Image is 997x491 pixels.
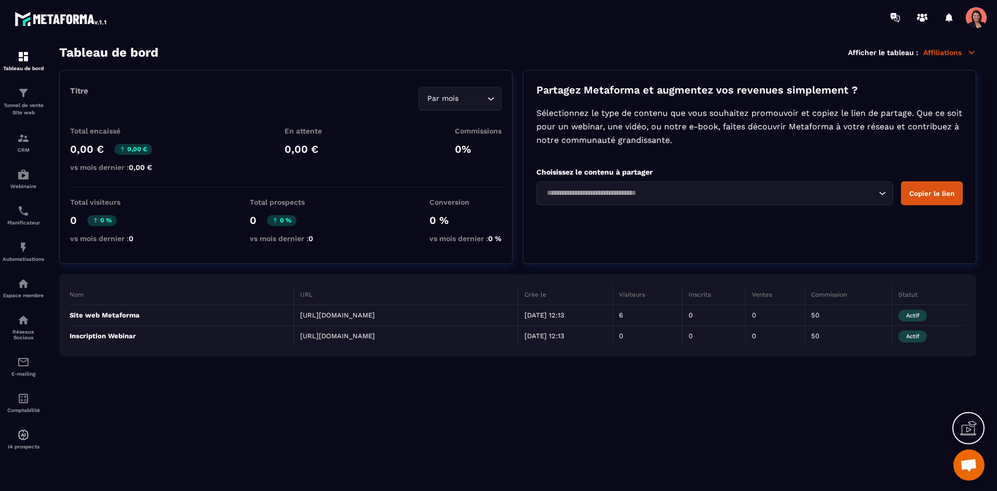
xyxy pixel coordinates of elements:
[3,147,44,153] p: CRM
[898,330,927,342] span: Actif
[129,163,152,171] span: 0,00 €
[455,143,502,155] p: 0%
[892,285,966,305] th: Statut
[3,256,44,262] p: Automatisations
[3,233,44,270] a: automationsautomationsAutomatisations
[267,215,297,226] p: 0 %
[3,329,44,340] p: Réseaux Sociaux
[70,86,88,96] p: Titre
[455,127,502,135] p: Commissions
[524,332,606,340] p: [DATE] 12:13
[3,124,44,161] a: formationformationCRM
[488,234,502,243] span: 0 %
[70,127,152,135] p: Total encaissé
[953,449,985,481] div: Ouvrir le chat
[285,127,322,135] p: En attente
[536,84,963,96] p: Partagez Metaforma et augmentez vos revenues simplement ?
[3,43,44,79] a: formationformationTableau de bord
[901,181,963,205] button: Copier le lien
[114,144,152,155] p: 0,00 €
[17,314,30,326] img: social-network
[250,198,313,206] p: Total prospects
[425,93,461,104] span: Par mois
[419,87,502,111] div: Search for option
[518,285,612,305] th: Crée le
[70,198,133,206] p: Total visiteurs
[3,197,44,233] a: schedulerschedulerPlanificateur
[682,285,746,305] th: Inscrits
[17,87,30,99] img: formation
[898,310,927,322] span: Actif
[612,326,682,347] td: 0
[543,188,876,199] input: Search for option
[17,241,30,254] img: automations
[3,444,44,449] p: IA prospects
[294,285,518,305] th: URL
[3,384,44,421] a: accountantaccountantComptabilité
[15,9,108,28] img: logo
[682,305,746,326] td: 0
[17,205,30,217] img: scheduler
[17,50,30,63] img: formation
[923,48,976,57] p: Affiliations
[129,234,133,243] span: 0
[429,234,502,243] p: vs mois dernier :
[536,168,963,176] p: Choisissez le contenu à partager
[3,371,44,377] p: E-mailing
[805,285,892,305] th: Commission
[745,285,804,305] th: Ventes
[461,93,484,104] input: Search for option
[3,407,44,413] p: Comptabilité
[3,102,44,116] p: Tunnel de vente Site web
[3,161,44,197] a: automationsautomationsWebinaire
[17,168,30,181] img: automations
[70,332,287,340] p: Inscription Webinar
[3,348,44,384] a: emailemailE-mailing
[536,181,893,205] div: Search for option
[3,183,44,189] p: Webinaire
[70,285,294,305] th: Nom
[3,306,44,348] a: social-networksocial-networkRéseaux Sociaux
[17,356,30,368] img: email
[682,326,746,347] td: 0
[17,277,30,290] img: automations
[3,65,44,71] p: Tableau de bord
[250,214,257,227] p: 0
[308,234,313,243] span: 0
[612,285,682,305] th: Visiteurs
[429,214,502,227] p: 0 %
[429,198,502,206] p: Conversion
[70,143,104,155] p: 0,00 €
[524,311,606,319] p: [DATE] 12:13
[250,234,313,243] p: vs mois dernier :
[612,305,682,326] td: 6
[805,326,892,347] td: 50
[745,326,804,347] td: 0
[17,429,30,441] img: automations
[285,143,322,155] p: 0,00 €
[294,305,518,326] td: [URL][DOMAIN_NAME]
[70,234,133,243] p: vs mois dernier :
[70,214,77,227] p: 0
[3,270,44,306] a: automationsautomationsEspace membre
[294,326,518,347] td: [URL][DOMAIN_NAME]
[745,305,804,326] td: 0
[59,45,158,60] h3: Tableau de bord
[17,132,30,144] img: formation
[536,107,963,147] p: Sélectionnez le type de contenu que vous souhaitez promouvoir et copiez le lien de partage. Que c...
[87,215,117,226] p: 0 %
[848,48,918,57] p: Afficher le tableau :
[3,79,44,124] a: formationformationTunnel de vente Site web
[3,220,44,225] p: Planificateur
[70,163,152,171] p: vs mois dernier :
[805,305,892,326] td: 50
[70,311,287,319] p: Site web Metaforma
[3,293,44,298] p: Espace membre
[17,392,30,405] img: accountant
